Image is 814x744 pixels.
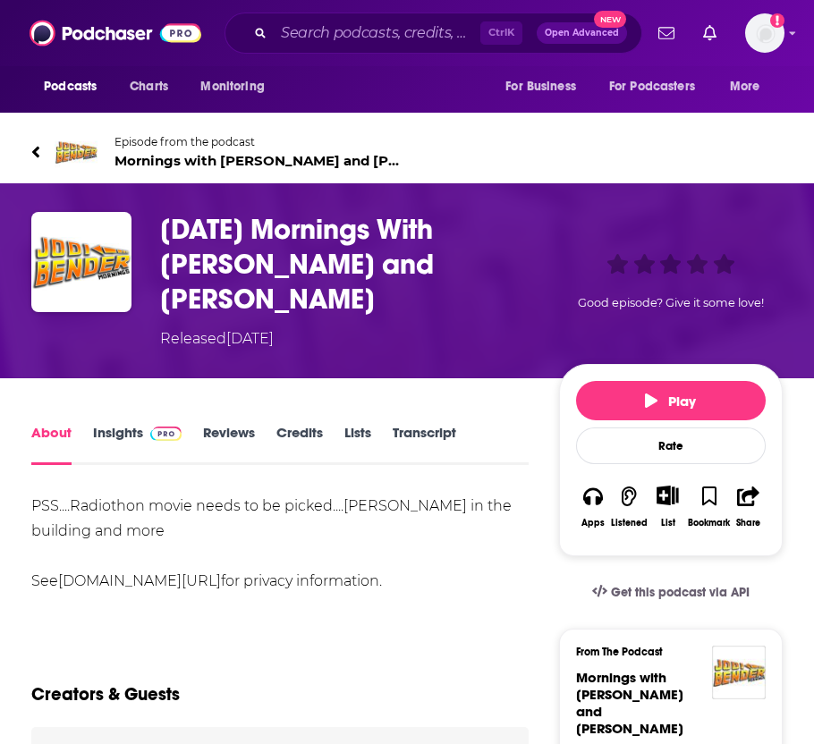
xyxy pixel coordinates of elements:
[609,74,695,99] span: For Podcasters
[31,424,72,465] a: About
[44,74,97,99] span: Podcasts
[576,669,683,737] span: Mornings with [PERSON_NAME] and [PERSON_NAME]
[225,13,642,54] div: Search podcasts, credits, & more...
[31,212,131,312] img: 10/7/25 Mornings With Jodi and Bender
[480,21,522,45] span: Ctrl K
[649,474,687,539] div: Show More ButtonList
[200,74,264,99] span: Monitoring
[598,70,721,104] button: open menu
[736,518,760,528] div: Share
[745,13,784,53] img: User Profile
[276,424,323,465] a: Credits
[344,424,371,465] a: Lists
[58,572,221,589] a: [DOMAIN_NAME][URL]
[687,474,731,539] button: Bookmark
[393,424,456,465] a: Transcript
[118,70,179,104] a: Charts
[274,19,480,47] input: Search podcasts, credits, & more...
[203,424,255,465] a: Reviews
[160,212,552,317] h1: 10/7/25 Mornings With Jodi and Bender
[610,474,649,539] button: Listened
[31,70,120,104] button: open menu
[493,70,598,104] button: open menu
[651,18,682,48] a: Show notifications dropdown
[688,518,730,528] div: Bookmark
[93,424,182,465] a: InsightsPodchaser Pro
[576,427,766,464] div: Rate
[576,474,610,539] button: Apps
[712,646,766,699] img: Mornings with Jodi and Bender
[611,585,750,600] span: Get this podcast via API
[770,13,784,28] svg: Add a profile image
[581,518,605,528] div: Apps
[31,683,180,706] h2: Creators & Guests
[150,427,182,441] img: Podchaser Pro
[594,11,626,28] span: New
[537,22,627,44] button: Open AdvancedNew
[731,474,765,539] button: Share
[717,70,783,104] button: open menu
[576,669,683,737] a: Mornings with Jodi and Bender
[31,131,407,173] a: Mornings with Jodi and BenderEpisode from the podcastMornings with [PERSON_NAME] and [PERSON_NAME]
[114,152,407,169] span: Mornings with [PERSON_NAME] and [PERSON_NAME]
[545,29,619,38] span: Open Advanced
[576,381,766,420] button: Play
[730,74,760,99] span: More
[576,646,751,658] h3: From The Podcast
[696,18,724,48] a: Show notifications dropdown
[645,393,696,410] span: Play
[649,486,686,505] button: Show More Button
[30,16,201,50] img: Podchaser - Follow, Share and Rate Podcasts
[55,131,98,173] img: Mornings with Jodi and Bender
[745,13,784,53] span: Logged in as meg_reilly_edl
[31,494,529,594] div: PSS....Radiothon movie needs to be picked....[PERSON_NAME] in the building and more See for priva...
[160,328,274,350] div: Released [DATE]
[130,74,168,99] span: Charts
[661,517,675,528] div: List
[578,296,764,309] span: Good episode? Give it some love!
[745,13,784,53] button: Show profile menu
[578,571,764,614] a: Get this podcast via API
[611,518,648,528] div: Listened
[505,74,576,99] span: For Business
[188,70,287,104] button: open menu
[114,135,407,148] span: Episode from the podcast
